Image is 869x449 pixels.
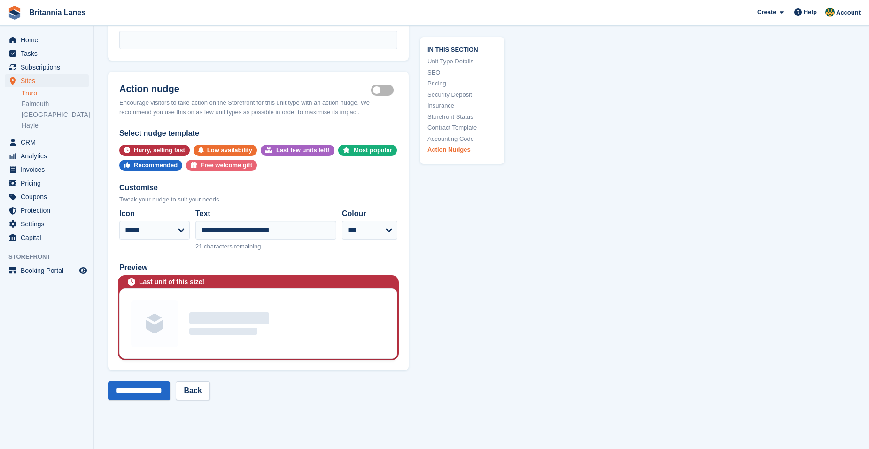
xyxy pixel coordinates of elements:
a: Hayle [22,121,89,130]
a: menu [5,149,89,163]
span: Booking Portal [21,264,77,277]
a: Truro [22,89,89,98]
button: Hurry, selling fast [119,145,190,156]
a: menu [5,47,89,60]
div: Last unit of this size! [139,277,204,287]
span: Invoices [21,163,77,176]
div: Hurry, selling fast [134,145,185,156]
span: Help [804,8,817,17]
label: Text [195,208,336,219]
span: 21 [195,243,202,250]
div: Last few units left! [276,145,330,156]
h2: Action nudge [119,83,371,94]
a: menu [5,217,89,231]
div: Low availability [207,145,252,156]
a: Falmouth [22,100,89,108]
a: menu [5,163,89,176]
label: Is active [371,90,397,91]
button: Last few units left! [261,145,334,156]
span: Subscriptions [21,61,77,74]
div: Most popular [354,145,392,156]
a: menu [5,264,89,277]
span: Home [21,33,77,46]
a: Contract Template [427,123,497,132]
a: menu [5,74,89,87]
img: stora-icon-8386f47178a22dfd0bd8f6a31ec36ba5ce8667c1dd55bd0f319d3a0aa187defe.svg [8,6,22,20]
span: CRM [21,136,77,149]
a: SEO [427,68,497,77]
a: menu [5,61,89,74]
div: Encourage visitors to take action on the Storefront for this unit type with an action nudge. We r... [119,98,397,116]
span: Settings [21,217,77,231]
a: Storefront Status [427,112,497,121]
a: menu [5,204,89,217]
a: menu [5,177,89,190]
span: Account [836,8,861,17]
button: Free welcome gift [186,160,257,171]
button: Low availability [194,145,257,156]
a: menu [5,190,89,203]
label: Icon [119,208,190,219]
div: Recommended [134,160,178,171]
a: Pricing [427,79,497,88]
span: Tasks [21,47,77,60]
a: Preview store [78,265,89,276]
span: Coupons [21,190,77,203]
div: Tweak your nudge to suit your needs. [119,195,397,204]
a: Accounting Code [427,134,497,143]
button: Most popular [338,145,397,156]
div: Free welcome gift [201,160,252,171]
span: Create [757,8,776,17]
a: menu [5,136,89,149]
a: menu [5,231,89,244]
span: In this section [427,44,497,53]
span: Analytics [21,149,77,163]
span: Sites [21,74,77,87]
span: Pricing [21,177,77,190]
button: Recommended [119,160,182,171]
a: [GEOGRAPHIC_DATA] [22,110,89,119]
img: Sarah Lane [825,8,835,17]
img: Unit group image placeholder [131,300,178,347]
div: Select nudge template [119,128,397,139]
div: Customise [119,182,397,194]
span: Storefront [8,252,93,262]
a: Action Nudges [427,145,497,155]
a: Britannia Lanes [25,5,89,20]
a: Back [176,381,209,400]
span: Capital [21,231,77,244]
span: Protection [21,204,77,217]
div: Preview [119,262,397,273]
span: characters remaining [204,243,261,250]
a: menu [5,33,89,46]
a: Insurance [427,101,497,110]
a: Unit Type Details [427,57,497,66]
a: Security Deposit [427,90,497,99]
label: Colour [342,208,397,219]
